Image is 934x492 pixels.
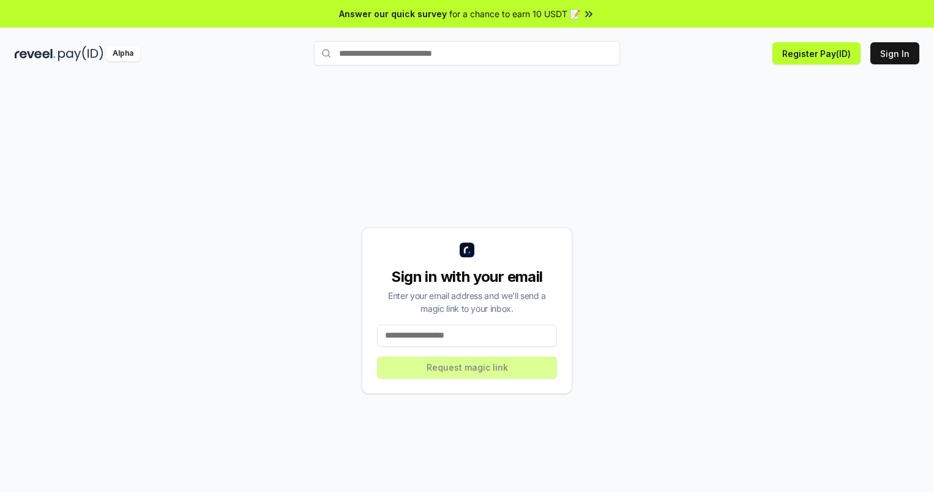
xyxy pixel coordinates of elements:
img: logo_small [460,243,474,257]
button: Sign In [870,42,919,64]
div: Sign in with your email [377,267,557,287]
img: reveel_dark [15,46,56,61]
button: Register Pay(ID) [772,42,861,64]
img: pay_id [58,46,103,61]
div: Enter your email address and we’ll send a magic link to your inbox. [377,289,557,315]
div: Alpha [106,46,140,61]
span: for a chance to earn 10 USDT 📝 [449,7,580,20]
span: Answer our quick survey [339,7,447,20]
